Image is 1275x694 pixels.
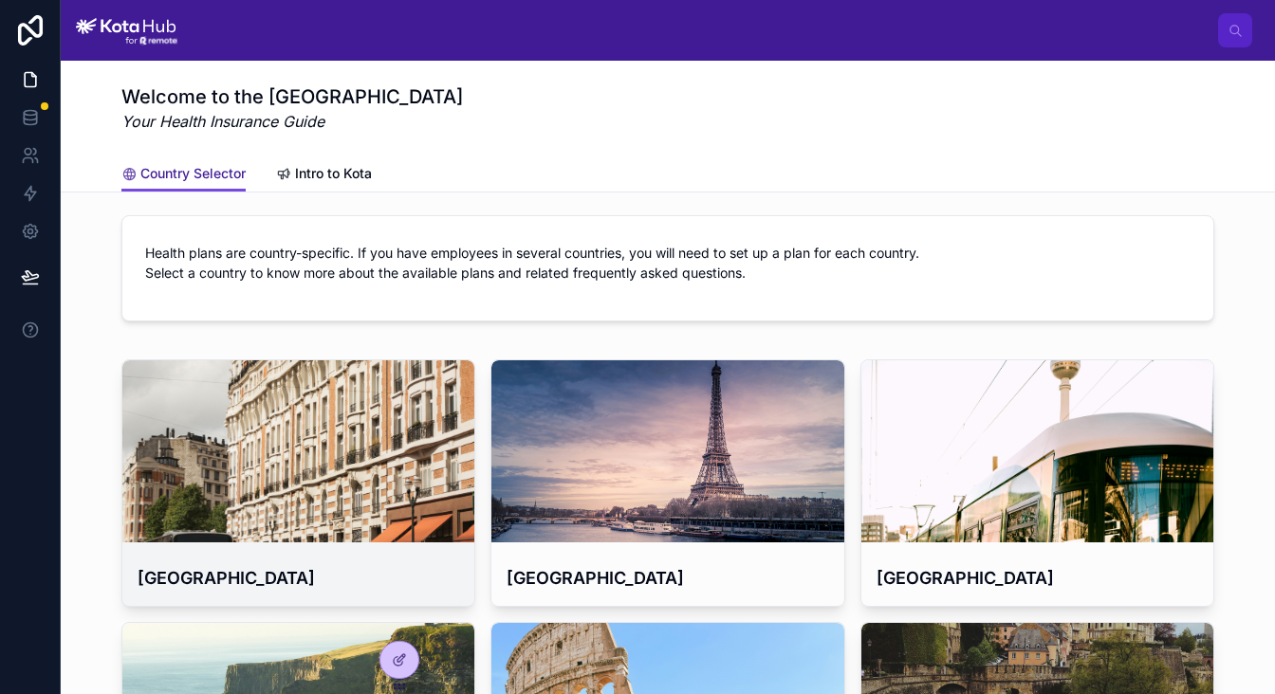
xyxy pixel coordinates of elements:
[138,565,459,591] h4: [GEOGRAPHIC_DATA]
[193,27,1218,34] div: scrollable content
[276,156,372,194] a: Intro to Kota
[861,360,1213,542] div: julia-joppien-sPPIyVH1DHk-unsplash.jpg
[860,359,1214,607] a: [GEOGRAPHIC_DATA]
[76,15,177,46] img: App logo
[490,359,844,607] a: [GEOGRAPHIC_DATA]
[121,110,463,133] em: Your Health Insurance Guide
[491,360,843,542] div: chris-karidis-nnzkZNYWHaU-unsplash.jpg
[295,164,372,183] span: Intro to Kota
[507,565,828,591] h4: [GEOGRAPHIC_DATA]
[877,565,1198,591] h4: [GEOGRAPHIC_DATA]
[122,360,474,542] div: tom-cochereau-9Vic0-7-S2o-unsplash.jpg
[121,156,246,192] a: Country Selector
[145,243,1191,283] p: Health plans are country-specific. If you have employees in several countries, you will need to s...
[121,359,475,607] a: [GEOGRAPHIC_DATA]
[121,83,463,110] h1: Welcome to the [GEOGRAPHIC_DATA]
[140,164,246,183] span: Country Selector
